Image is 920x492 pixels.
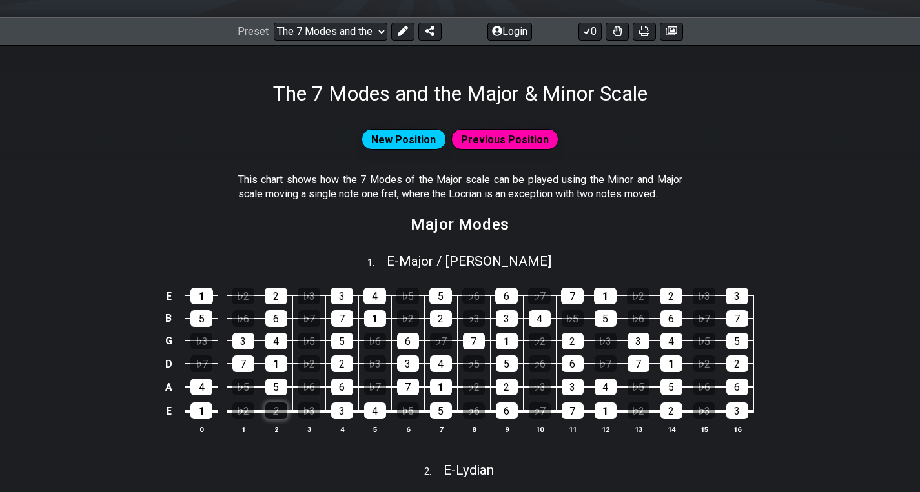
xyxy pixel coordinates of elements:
td: B [161,307,176,330]
div: ♭7 [693,310,715,327]
span: Preset [238,25,269,37]
div: 5 [331,333,353,349]
th: 11 [556,422,589,436]
div: ♭2 [628,402,649,419]
div: ♭6 [693,379,715,395]
div: 2 [562,333,584,349]
th: 13 [622,422,655,436]
div: ♭5 [397,402,419,419]
th: 6 [391,422,424,436]
div: ♭7 [529,402,551,419]
div: 2 [660,402,682,419]
select: Preset [274,23,387,41]
div: 7 [561,288,584,304]
div: 7 [562,402,584,419]
div: ♭5 [298,333,320,349]
button: Toggle Dexterity for all fretkits [606,23,629,41]
div: 3 [331,402,353,419]
div: 4 [595,379,617,395]
div: 5 [429,288,452,304]
div: 7 [232,355,254,372]
div: ♭6 [232,310,254,327]
div: ♭2 [397,310,419,327]
th: 10 [523,422,556,436]
div: 4 [660,333,682,349]
div: 3 [726,288,748,304]
button: 0 [578,23,602,41]
div: 3 [562,379,584,395]
div: 1 [430,379,452,395]
div: ♭7 [595,355,617,372]
div: 7 [628,355,649,372]
th: 5 [358,422,391,436]
span: New Position [371,130,436,149]
div: 3 [397,355,419,372]
th: 4 [325,422,358,436]
div: ♭5 [396,288,419,304]
button: Share Preset [418,23,442,41]
div: 3 [726,402,748,419]
div: ♭6 [463,402,485,419]
div: 5 [595,310,617,327]
h1: The 7 Modes and the Major & Minor Scale [273,81,648,106]
div: ♭7 [430,333,452,349]
div: 6 [562,355,584,372]
div: 6 [265,310,287,327]
div: 6 [726,379,748,395]
div: 1 [364,310,386,327]
div: ♭3 [298,288,320,304]
div: ♭2 [463,379,485,395]
div: 6 [495,288,518,304]
div: ♭3 [364,355,386,372]
div: 5 [190,310,212,327]
button: Edit Preset [391,23,414,41]
div: 5 [265,379,287,395]
div: 7 [463,333,485,349]
div: 5 [430,402,452,419]
td: A [161,375,176,399]
th: 9 [490,422,523,436]
th: 1 [227,422,260,436]
th: 7 [424,422,457,436]
div: 2 [726,355,748,372]
div: 2 [265,288,287,304]
div: 4 [265,333,287,349]
div: 2 [496,379,518,395]
th: 2 [260,422,292,436]
th: 0 [185,422,218,436]
div: ♭3 [463,310,485,327]
div: ♭2 [232,402,254,419]
div: 3 [628,333,649,349]
div: 4 [190,379,212,395]
div: ♭5 [628,379,649,395]
div: 2 [430,310,452,327]
div: ♭5 [693,333,715,349]
div: 2 [660,288,682,304]
div: ♭2 [627,288,649,304]
td: D [161,352,176,375]
div: 1 [265,355,287,372]
td: E [161,399,176,423]
div: ♭6 [529,355,551,372]
div: ♭5 [232,379,254,395]
div: ♭7 [298,310,320,327]
div: ♭2 [298,355,320,372]
div: 6 [660,310,682,327]
div: ♭5 [562,310,584,327]
div: ♭3 [693,288,715,304]
div: ♭5 [463,355,485,372]
div: 1 [496,333,518,349]
span: E - Major / [PERSON_NAME] [387,253,551,269]
div: 3 [331,288,353,304]
div: ♭3 [190,333,212,349]
div: 6 [397,333,419,349]
div: 3 [232,333,254,349]
button: Login [487,23,532,41]
span: Previous Position [461,130,549,149]
div: ♭7 [364,379,386,395]
div: 2 [331,355,353,372]
th: 14 [655,422,688,436]
div: 1 [190,288,213,304]
div: ♭3 [595,333,617,349]
div: ♭3 [529,379,551,395]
